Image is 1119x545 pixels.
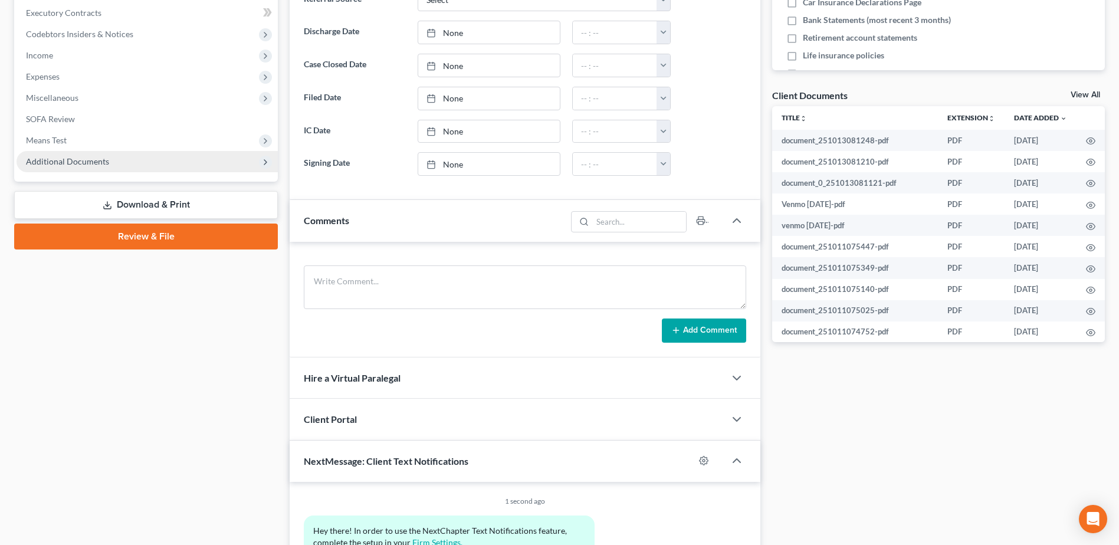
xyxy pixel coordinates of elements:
[26,8,101,18] span: Executory Contracts
[938,151,1005,172] td: PDF
[947,113,995,122] a: Extensionunfold_more
[1005,193,1077,215] td: [DATE]
[298,54,411,77] label: Case Closed Date
[1005,236,1077,257] td: [DATE]
[26,93,78,103] span: Miscellaneous
[938,257,1005,278] td: PDF
[298,21,411,44] label: Discharge Date
[1014,113,1067,122] a: Date Added expand_more
[26,114,75,124] span: SOFA Review
[304,413,357,425] span: Client Portal
[418,54,560,77] a: None
[1005,321,1077,343] td: [DATE]
[803,14,951,26] span: Bank Statements (most recent 3 months)
[1005,279,1077,300] td: [DATE]
[662,319,746,343] button: Add Comment
[803,67,961,79] span: Separation Agreements or Divorce Decrees
[772,236,938,257] td: document_251011075447-pdf
[1005,172,1077,193] td: [DATE]
[298,87,411,110] label: Filed Date
[573,21,657,44] input: -- : --
[26,50,53,60] span: Income
[772,130,938,151] td: document_251013081248-pdf
[772,300,938,321] td: document_251011075025-pdf
[1060,115,1067,122] i: expand_more
[26,71,60,81] span: Expenses
[1005,130,1077,151] td: [DATE]
[800,115,807,122] i: unfold_more
[573,120,657,143] input: -- : --
[938,193,1005,215] td: PDF
[1005,257,1077,278] td: [DATE]
[938,321,1005,343] td: PDF
[26,156,109,166] span: Additional Documents
[1079,505,1107,533] div: Open Intercom Messenger
[573,87,657,110] input: -- : --
[772,215,938,236] td: venmo [DATE]-pdf
[938,236,1005,257] td: PDF
[26,135,67,145] span: Means Test
[418,87,560,110] a: None
[1071,91,1100,99] a: View All
[938,130,1005,151] td: PDF
[418,153,560,175] a: None
[772,257,938,278] td: document_251011075349-pdf
[14,191,278,219] a: Download & Print
[17,109,278,130] a: SOFA Review
[1005,151,1077,172] td: [DATE]
[803,50,884,61] span: Life insurance policies
[573,153,657,175] input: -- : --
[304,215,349,226] span: Comments
[14,224,278,249] a: Review & File
[298,120,411,143] label: IC Date
[26,29,133,39] span: Codebtors Insiders & Notices
[772,193,938,215] td: Venmo [DATE]-pdf
[772,172,938,193] td: document_0_251013081121-pdf
[772,89,848,101] div: Client Documents
[938,279,1005,300] td: PDF
[418,120,560,143] a: None
[304,496,746,506] div: 1 second ago
[803,32,917,44] span: Retirement account statements
[782,113,807,122] a: Titleunfold_more
[772,279,938,300] td: document_251011075140-pdf
[418,21,560,44] a: None
[304,372,401,383] span: Hire a Virtual Paralegal
[1005,300,1077,321] td: [DATE]
[298,152,411,176] label: Signing Date
[938,300,1005,321] td: PDF
[573,54,657,77] input: -- : --
[772,151,938,172] td: document_251013081210-pdf
[938,172,1005,193] td: PDF
[1005,215,1077,236] td: [DATE]
[304,455,468,467] span: NextMessage: Client Text Notifications
[988,115,995,122] i: unfold_more
[17,2,278,24] a: Executory Contracts
[592,212,686,232] input: Search...
[772,321,938,343] td: document_251011074752-pdf
[938,215,1005,236] td: PDF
